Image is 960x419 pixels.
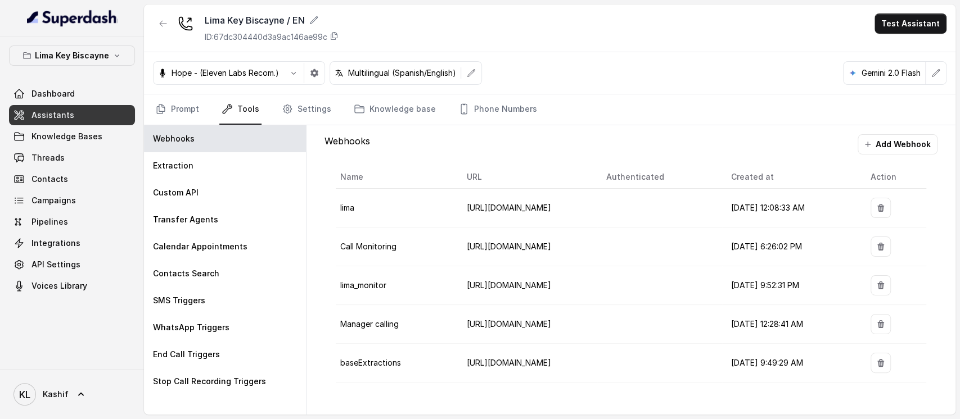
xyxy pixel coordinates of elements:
[9,276,135,296] a: Voices Library
[731,203,805,212] span: [DATE] 12:08:33 AM
[153,322,229,333] p: WhatsApp Triggers
[205,13,339,27] div: Lima Key Biscayne / EN
[153,214,218,225] p: Transfer Agents
[340,319,399,329] span: Manager calling
[153,94,201,125] a: Prompt
[9,254,135,275] a: API Settings
[31,216,68,227] span: Pipelines
[9,45,135,66] button: Lima Key Biscayne
[31,238,80,249] span: Integrations
[19,389,30,400] text: KL
[31,195,76,206] span: Campaigns
[31,110,74,121] span: Assistants
[467,280,551,290] span: [URL][DOMAIN_NAME]
[31,280,87,292] span: Voices Library
[153,376,266,387] p: Stop Call Recording Triggers
[153,349,220,360] p: End Call Triggers
[9,233,135,253] a: Integrations
[731,319,803,329] span: [DATE] 12:28:41 AM
[9,105,135,125] a: Assistants
[9,84,135,104] a: Dashboard
[153,160,193,171] p: Extraction
[731,280,799,290] span: [DATE] 9:52:31 PM
[172,67,279,79] p: Hope - (Eleven Labs Recom.)
[9,126,135,147] a: Knowledge Bases
[597,166,723,189] th: Authenticated
[862,67,921,79] p: Gemini 2.0 Flash
[858,134,938,154] button: Add Webhook
[340,203,354,212] span: lima
[467,203,551,212] span: [URL][DOMAIN_NAME]
[9,190,135,211] a: Campaigns
[153,268,219,279] p: Contacts Search
[324,134,370,154] p: Webhooks
[31,259,80,270] span: API Settings
[31,131,102,142] span: Knowledge Bases
[219,94,262,125] a: Tools
[205,31,327,43] p: ID: 67dc304440d3a9ac146ae99c
[340,242,396,251] span: Call Monitoring
[467,242,551,251] span: [URL][DOMAIN_NAME]
[35,49,109,62] p: Lima Key Biscayne
[456,94,539,125] a: Phone Numbers
[9,212,135,232] a: Pipelines
[153,94,947,125] nav: Tabs
[31,88,75,99] span: Dashboard
[875,13,947,34] button: Test Assistant
[9,379,135,410] a: Kashif
[336,166,458,189] th: Name
[43,389,69,400] span: Kashif
[722,166,861,189] th: Created at
[31,174,68,185] span: Contacts
[9,169,135,189] a: Contacts
[351,94,438,125] a: Knowledge base
[340,280,386,290] span: lima_monitor
[731,242,802,251] span: [DATE] 6:26:02 PM
[467,358,551,367] span: [URL][DOMAIN_NAME]
[731,358,803,367] span: [DATE] 9:49:29 AM
[153,241,247,252] p: Calendar Appointments
[153,187,199,198] p: Custom API
[348,67,456,79] p: Multilingual (Spanish/English)
[848,69,857,78] svg: google logo
[340,358,401,367] span: baseExtractions
[153,133,195,144] p: Webhooks
[458,166,597,189] th: URL
[27,9,118,27] img: light.svg
[862,166,926,189] th: Action
[31,152,65,163] span: Threads
[467,319,551,329] span: [URL][DOMAIN_NAME]
[280,94,333,125] a: Settings
[153,295,205,306] p: SMS Triggers
[9,148,135,168] a: Threads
